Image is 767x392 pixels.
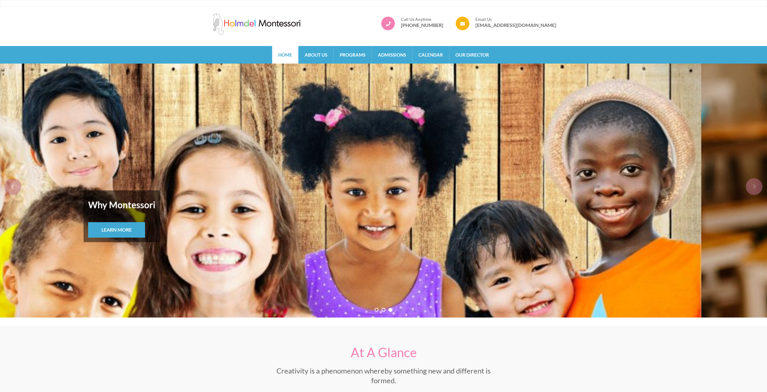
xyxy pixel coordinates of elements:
span: Email Us [475,17,556,22]
div: prev [5,178,21,195]
a: Home [272,46,298,64]
div: next [746,178,762,195]
a: Programs [334,46,372,64]
a: [EMAIL_ADDRESS][DOMAIN_NAME] [475,22,556,28]
a: Admissions [372,46,412,64]
h2: At A Glance [266,345,502,360]
a: About Us [299,46,333,64]
span: Call Us Anytime [401,17,443,22]
a: Learn More [88,222,145,238]
a: Our Director [449,46,495,64]
p: Creativity is a phenomenon whereby something new and different is formed. [266,366,502,385]
img: Holmdel Montessori School [211,14,302,35]
strong: Why Montessori [88,195,155,214]
a: [PHONE_NUMBER] [401,22,443,28]
a: Calendar [412,46,449,64]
